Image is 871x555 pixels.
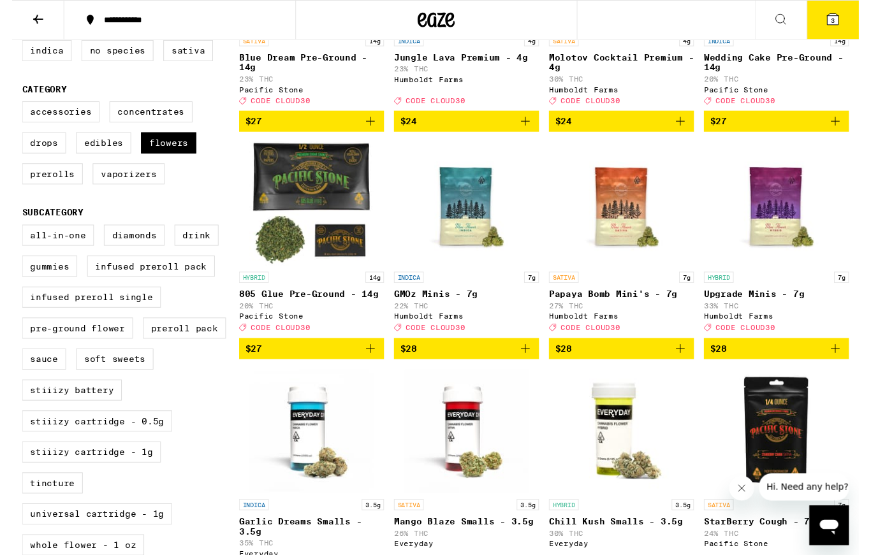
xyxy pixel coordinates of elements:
span: $24 [559,120,576,130]
label: STIIIZY Battery [10,391,113,412]
label: Accessories [10,105,90,126]
p: 23% THC [393,67,542,75]
span: $24 [399,120,416,130]
span: $27 [240,354,257,364]
label: STIIIZY Cartridge - 1g [10,454,153,476]
p: SATIVA [552,36,583,48]
legend: Category [10,87,56,97]
p: 7g [845,514,861,525]
button: Add to bag [393,348,542,370]
img: Humboldt Farms - Papaya Bomb Mini's - 7g [563,146,691,273]
p: Jungle Lava Premium - 4g [393,54,542,64]
img: Pacific Stone - StarBerry Cough - 7g [722,380,850,507]
span: CODE CLOUD30 [564,333,626,342]
img: Pacific Stone - 805 Glue Pre-Ground - 14g [244,146,372,273]
p: Molotov Cocktail Premium - 4g [552,54,701,75]
p: HYBRID [552,514,583,525]
span: $28 [718,354,735,364]
p: 3.5g [360,514,383,525]
button: Add to bag [712,348,861,370]
label: Prerolls [10,168,73,190]
p: 20% THC [233,310,383,319]
p: 22% THC [393,310,542,319]
label: Drink [167,231,212,253]
p: Mango Blaze Smalls - 3.5g [393,531,542,542]
p: 20% THC [712,77,861,85]
legend: Subcategory [10,213,73,224]
div: Pacific Stone [712,88,861,96]
div: Pacific Stone [233,321,383,329]
p: Papaya Bomb Mini's - 7g [552,298,701,308]
label: Flowers [133,136,189,158]
a: Open page for GMOz Minis - 7g from Humboldt Farms [393,146,542,347]
iframe: Close message [738,489,763,515]
span: 3 [842,17,846,25]
img: Humboldt Farms - GMOz Minis - 7g [404,146,531,273]
span: $28 [399,354,416,364]
label: Tincture [10,486,73,508]
span: CODE CLOUD30 [724,99,785,108]
p: Wedding Cake Pre-Ground - 14g [712,54,861,75]
span: CODE CLOUD30 [245,99,307,108]
label: Diamonds [94,231,157,253]
div: Humboldt Farms [552,321,701,329]
label: Concentrates [100,105,186,126]
a: Open page for Upgrade Minis - 7g from Humboldt Farms [712,146,861,347]
label: Soft Sweets [66,359,145,380]
p: 3.5g [678,514,701,525]
p: SATIVA [712,514,742,525]
label: Preroll Pack [135,327,220,349]
p: Upgrade Minis - 7g [712,298,861,308]
label: STIIIZY Cartridge - 0.5g [10,422,165,444]
div: Humboldt Farms [393,321,542,329]
a: Open page for 805 Glue Pre-Ground - 14g from Pacific Stone [233,146,383,347]
label: Edibles [66,136,122,158]
span: $27 [240,120,257,130]
p: HYBRID [233,280,264,291]
p: 3.5g [519,514,542,525]
span: CODE CLOUD30 [245,333,307,342]
p: Chill Kush Smalls - 3.5g [552,531,701,542]
label: Infused Preroll Single [10,295,153,317]
span: CODE CLOUD30 [724,333,785,342]
p: 14g [363,280,383,291]
label: All-In-One [10,231,84,253]
img: Everyday - Mango Blaze Smalls - 3.5g [404,380,531,507]
img: Everyday - Garlic Dreams Smalls - 3.5g [244,380,372,507]
p: 7g [686,280,701,291]
label: Universal Cartridge - 1g [10,518,165,540]
div: Humboldt Farms [552,88,701,96]
p: StarBerry Cough - 7g [712,531,861,542]
p: GMOz Minis - 7g [393,298,542,308]
p: 30% THC [552,77,701,85]
p: 7g [845,280,861,291]
label: Vaporizers [83,168,157,190]
p: 14g [363,36,383,48]
p: 7g [527,280,542,291]
span: CODE CLOUD30 [564,99,626,108]
label: Sativa [156,41,207,63]
label: Indica [10,41,61,63]
img: Everyday - Chill Kush Smalls - 3.5g [563,380,691,507]
p: 23% THC [233,77,383,85]
p: INDICA [393,280,423,291]
div: Humboldt Farms [712,321,861,329]
p: INDICA [393,36,423,48]
p: HYBRID [712,280,742,291]
iframe: Message from company [768,487,861,515]
button: Add to bag [233,348,383,370]
label: Gummies [10,263,67,285]
p: 14g [842,36,861,48]
p: 24% THC [712,544,861,552]
label: Pre-ground Flower [10,327,124,349]
p: INDICA [233,514,264,525]
label: Sauce [10,359,55,380]
label: Infused Preroll Pack [77,263,209,285]
button: Add to bag [552,348,701,370]
button: Add to bag [233,114,383,136]
p: Blue Dream Pre-Ground - 14g [233,54,383,75]
p: SATIVA [552,280,583,291]
span: CODE CLOUD30 [405,99,466,108]
p: 26% THC [393,544,542,552]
